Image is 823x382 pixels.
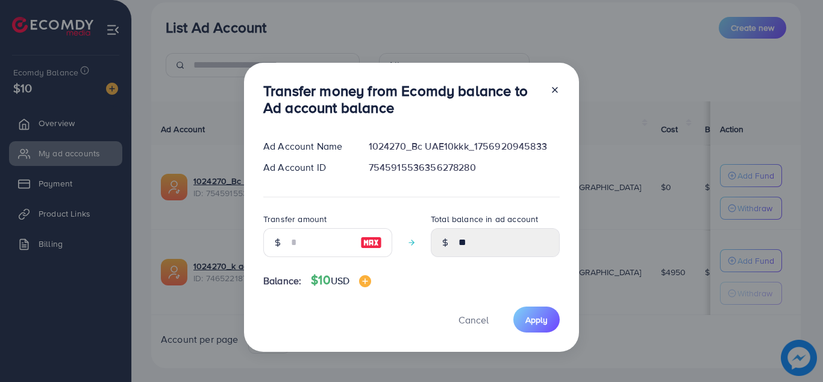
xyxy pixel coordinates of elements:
span: Apply [525,314,548,326]
label: Transfer amount [263,213,327,225]
h3: Transfer money from Ecomdy balance to Ad account balance [263,82,540,117]
div: 7545915536356278280 [359,161,569,174]
span: Balance: [263,274,301,288]
span: USD [331,274,349,287]
button: Cancel [443,307,504,333]
div: Ad Account ID [254,161,359,174]
img: image [359,275,371,287]
button: Apply [513,307,560,333]
div: 1024270_Bc UAE10kkk_1756920945833 [359,139,569,153]
img: image [360,235,382,250]
span: Cancel [458,313,489,326]
label: Total balance in ad account [431,213,538,225]
h4: $10 [311,273,371,288]
div: Ad Account Name [254,139,359,153]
